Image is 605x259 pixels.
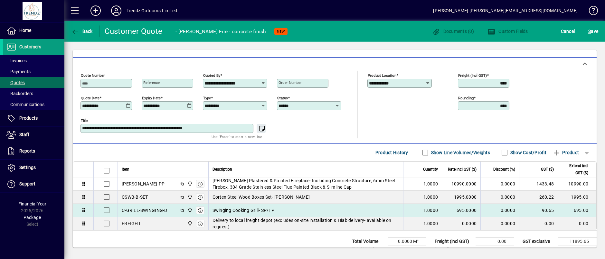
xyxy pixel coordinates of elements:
[476,245,514,253] td: 0.00
[423,181,438,187] span: 1.0000
[509,149,546,156] label: Show Cost/Profit
[6,69,31,74] span: Payments
[203,96,211,100] mat-label: Type
[373,147,411,158] button: Product History
[446,220,477,227] div: 0.0000
[553,147,579,158] span: Product
[519,177,558,191] td: 1433.48
[446,207,477,214] div: 695.0000
[519,245,558,253] td: GST
[423,207,438,214] span: 1.0000
[142,96,161,100] mat-label: Expiry date
[559,25,577,37] button: Cancel
[6,91,33,96] span: Backorders
[64,25,100,37] app-page-header-button: Back
[480,217,519,230] td: 0.0000
[203,73,220,78] mat-label: Quoted by
[480,177,519,191] td: 0.0000
[18,201,46,206] span: Financial Year
[550,147,582,158] button: Product
[558,191,596,204] td: 1995.00
[493,166,515,173] span: Discount (%)
[430,25,476,37] button: Documents (0)
[349,238,388,245] td: Total Volume
[213,177,400,190] span: [PERSON_NAME] Plastered & Painted Fireplace- Including Concrete Structure, 6mm Steel Firebox, 304...
[213,166,232,173] span: Description
[519,204,558,217] td: 90.65
[446,181,477,187] div: 10990.0000
[432,29,474,34] span: Documents (0)
[448,166,477,173] span: Rate incl GST ($)
[186,194,193,201] span: New Plymouth
[71,29,93,34] span: Back
[106,5,127,16] button: Profile
[3,176,64,192] a: Support
[122,181,165,187] div: [PERSON_NAME]-PP
[433,5,578,16] div: [PERSON_NAME] [PERSON_NAME][EMAIL_ADDRESS][DOMAIN_NAME]
[487,29,528,34] span: Custom Fields
[388,238,426,245] td: 0.0000 M³
[277,29,285,34] span: NEW
[186,207,193,214] span: New Plymouth
[6,102,44,107] span: Communications
[423,166,438,173] span: Quantity
[558,238,597,245] td: 11895.65
[122,194,148,200] div: CSWB-B-SET
[122,166,129,173] span: Item
[143,80,160,85] mat-label: Reference
[81,118,88,123] mat-label: Title
[3,88,64,99] a: Backorders
[423,194,438,200] span: 1.0000
[588,26,598,36] span: ave
[19,115,38,121] span: Products
[19,44,41,49] span: Customers
[588,29,591,34] span: S
[486,25,530,37] button: Custom Fields
[375,147,408,158] span: Product History
[480,191,519,204] td: 0.0000
[561,26,575,36] span: Cancel
[558,245,597,253] td: 1784.35
[122,207,167,214] div: C-GRILL-SWINGING-D
[541,166,554,173] span: GST ($)
[122,220,141,227] div: FREIGHT
[70,25,94,37] button: Back
[3,99,64,110] a: Communications
[6,58,27,63] span: Invoices
[213,207,274,214] span: Swinging Cooking Grill- SP/TP
[458,96,474,100] mat-label: Rounding
[3,127,64,143] a: Staff
[186,220,193,227] span: New Plymouth
[368,73,396,78] mat-label: Product location
[277,96,288,100] mat-label: Status
[430,149,490,156] label: Show Line Volumes/Weights
[562,162,588,176] span: Extend incl GST ($)
[212,133,262,140] mat-hint: Use 'Enter' to start a new line
[558,177,596,191] td: 10990.00
[423,220,438,227] span: 1.0000
[558,204,596,217] td: 695.00
[3,160,64,176] a: Settings
[81,96,99,100] mat-label: Quote date
[279,80,302,85] mat-label: Order number
[81,73,105,78] mat-label: Quote number
[519,191,558,204] td: 260.22
[3,23,64,39] a: Home
[587,25,600,37] button: Save
[19,165,36,170] span: Settings
[213,194,310,200] span: Corten Steel Wood Boxes Set- [PERSON_NAME]
[213,217,400,230] span: Delivery to local freight depot (excludes on-site installation & Hiab delivery- available on requ...
[3,55,64,66] a: Invoices
[388,245,426,253] td: 0.0000 Kg
[19,132,29,137] span: Staff
[519,238,558,245] td: GST exclusive
[24,215,41,220] span: Package
[458,73,487,78] mat-label: Freight (incl GST)
[3,77,64,88] a: Quotes
[19,148,35,154] span: Reports
[127,5,177,16] div: Trendz Outdoors Limited
[19,28,31,33] span: Home
[6,80,25,85] span: Quotes
[3,110,64,126] a: Products
[584,1,597,22] a: Knowledge Base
